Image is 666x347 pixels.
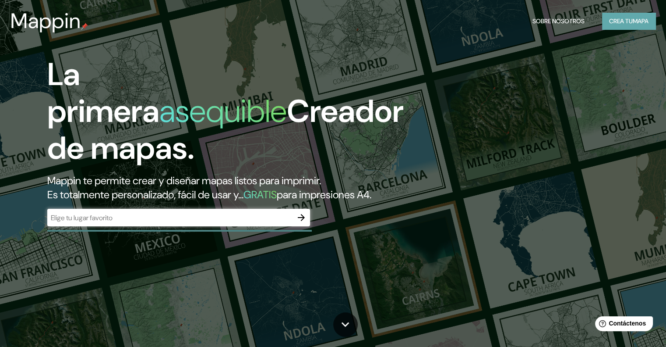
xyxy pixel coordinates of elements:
[243,188,277,201] font: GRATIS
[532,17,585,25] font: Sobre nosotros
[47,91,404,168] font: Creador de mapas.
[47,54,159,132] font: La primera
[633,17,648,25] font: mapa
[529,13,588,29] button: Sobre nosotros
[277,188,371,201] font: para impresiones A4.
[159,91,287,132] font: asequible
[47,213,292,223] input: Elige tu lugar favorito
[81,23,88,30] img: pin de mapeo
[11,7,81,35] font: Mappin
[47,174,321,187] font: Mappin te permite crear y diseñar mapas listos para imprimir.
[602,13,655,29] button: Crea tumapa
[47,188,243,201] font: Es totalmente personalizado, fácil de usar y...
[588,313,656,337] iframe: Lanzador de widgets de ayuda
[609,17,633,25] font: Crea tu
